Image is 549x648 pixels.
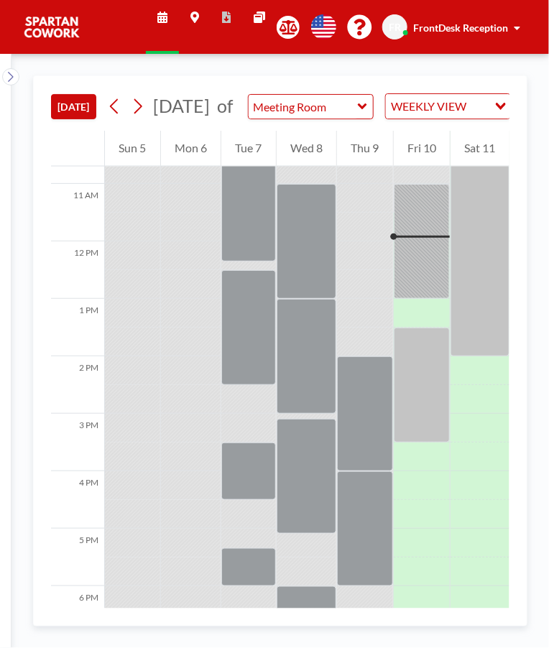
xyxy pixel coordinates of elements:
div: Sun 5 [105,131,160,167]
div: 3 PM [51,414,104,471]
div: 2 PM [51,356,104,414]
div: 12 PM [51,241,104,299]
div: Sat 11 [451,131,509,167]
div: 5 PM [51,529,104,586]
div: 6 PM [51,586,104,644]
input: Search for option [471,97,486,116]
div: Tue 7 [221,131,276,167]
span: [DATE] [153,95,210,116]
div: Search for option [386,94,510,119]
button: [DATE] [51,94,96,119]
div: 4 PM [51,471,104,529]
div: Fri 10 [394,131,451,167]
div: 11 AM [51,184,104,241]
span: FrontDesk Reception [413,22,508,34]
input: Meeting Room [249,95,359,119]
span: WEEKLY VIEW [389,97,470,116]
div: Mon 6 [161,131,221,167]
div: Wed 8 [277,131,337,167]
img: organization-logo [23,13,80,42]
span: of [217,95,233,117]
div: Thu 9 [337,131,393,167]
div: 1 PM [51,299,104,356]
span: FR [389,21,401,34]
